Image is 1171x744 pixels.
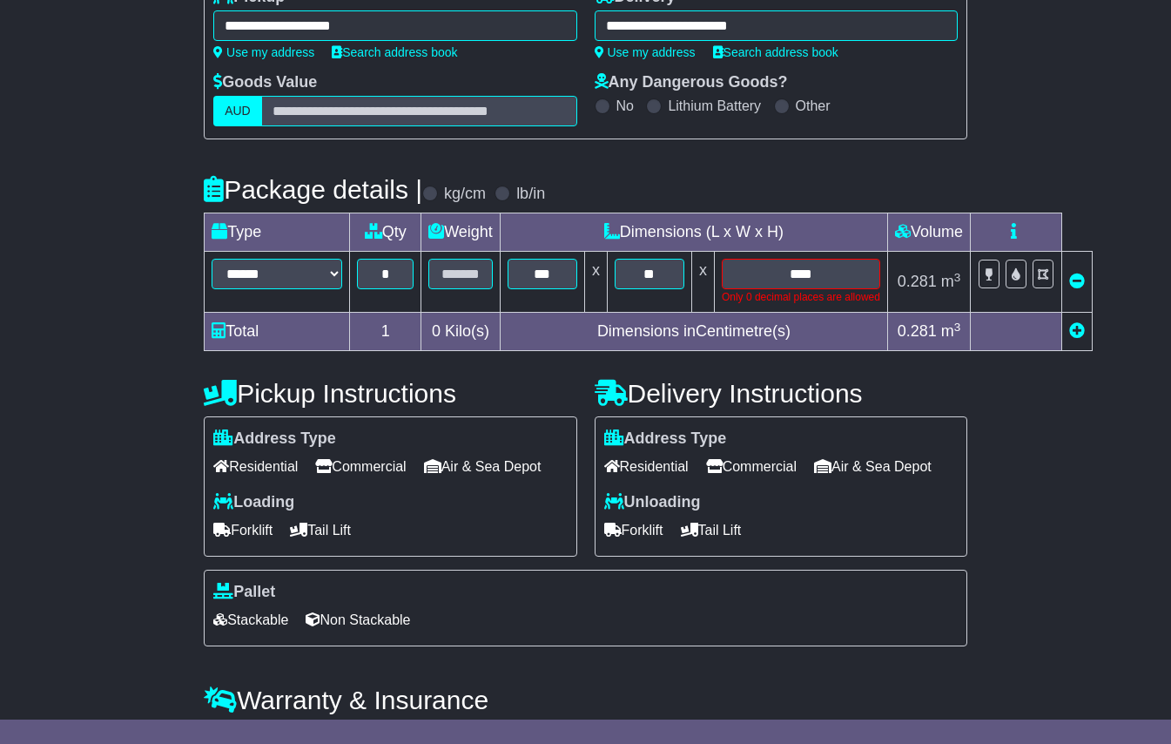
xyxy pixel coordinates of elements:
[604,493,701,512] label: Unloading
[954,271,961,284] sup: 3
[941,322,961,340] span: m
[604,429,727,449] label: Address Type
[205,213,350,252] td: Type
[713,45,838,59] a: Search address book
[500,213,887,252] td: Dimensions (L x W x H)
[1069,322,1085,340] a: Add new item
[898,273,937,290] span: 0.281
[290,517,351,544] span: Tail Lift
[604,517,663,544] span: Forklift
[722,289,880,305] div: Only 0 decimal places are allowed
[213,606,288,633] span: Stackable
[898,322,937,340] span: 0.281
[204,379,576,408] h4: Pickup Instructions
[814,453,932,480] span: Air & Sea Depot
[205,313,350,351] td: Total
[1069,273,1085,290] a: Remove this item
[941,273,961,290] span: m
[213,73,317,92] label: Goods Value
[421,313,501,351] td: Kilo(s)
[213,493,294,512] label: Loading
[213,517,273,544] span: Forklift
[315,453,406,480] span: Commercial
[604,453,689,480] span: Residential
[595,45,696,59] a: Use my address
[213,583,275,602] label: Pallet
[516,185,545,204] label: lb/in
[595,73,788,92] label: Any Dangerous Goods?
[213,453,298,480] span: Residential
[616,98,634,114] label: No
[350,213,421,252] td: Qty
[691,252,714,313] td: x
[204,686,967,714] h4: Warranty & Insurance
[668,98,761,114] label: Lithium Battery
[595,379,967,408] h4: Delivery Instructions
[681,517,742,544] span: Tail Lift
[332,45,457,59] a: Search address book
[421,213,501,252] td: Weight
[306,606,410,633] span: Non Stackable
[432,322,441,340] span: 0
[350,313,421,351] td: 1
[204,175,422,204] h4: Package details |
[444,185,486,204] label: kg/cm
[213,45,314,59] a: Use my address
[213,429,336,449] label: Address Type
[706,453,797,480] span: Commercial
[424,453,542,480] span: Air & Sea Depot
[954,321,961,334] sup: 3
[796,98,831,114] label: Other
[213,96,262,126] label: AUD
[500,313,887,351] td: Dimensions in Centimetre(s)
[584,252,607,313] td: x
[887,213,970,252] td: Volume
